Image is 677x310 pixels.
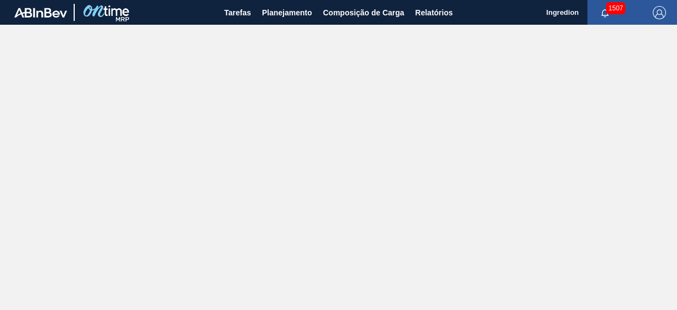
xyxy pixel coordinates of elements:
img: TNhmsLtSVTkK8tSr43FrP2fwEKptu5GPRR3wAAAABJRU5ErkJggg== [14,8,67,18]
button: Notificações [587,5,623,20]
span: Planejamento [262,6,312,19]
img: Logout [653,6,666,19]
span: 1507 [606,2,625,14]
span: Composição de Carga [323,6,404,19]
span: Relatórios [415,6,453,19]
span: Tarefas [224,6,251,19]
